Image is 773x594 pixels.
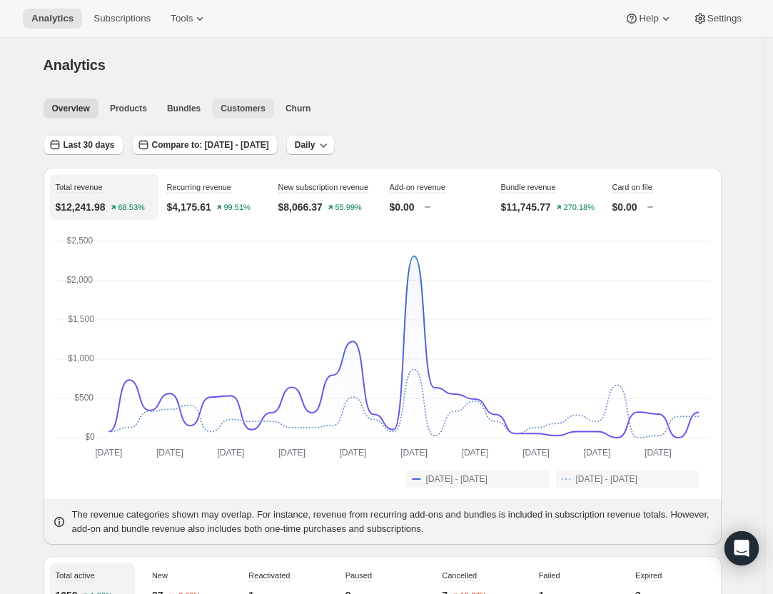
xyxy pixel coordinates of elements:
span: Settings [707,13,742,24]
span: Subscriptions [94,13,151,24]
span: Daily [295,139,315,151]
text: [DATE] [645,448,672,458]
button: Help [616,9,681,29]
span: Compare to: [DATE] - [DATE] [152,139,269,151]
p: $8,066.37 [278,200,323,214]
button: Analytics [23,9,82,29]
button: Settings [684,9,750,29]
span: Add-on revenue [390,183,445,191]
button: Compare to: [DATE] - [DATE] [132,135,278,155]
span: Analytics [31,13,74,24]
span: New subscription revenue [278,183,369,191]
span: Overview [52,103,90,114]
span: Churn [286,103,310,114]
text: [DATE] [522,448,550,458]
span: Customers [221,103,266,114]
span: Card on file [612,183,652,191]
span: Failed [539,571,560,580]
button: Subscriptions [85,9,159,29]
span: [DATE] - [DATE] [576,473,637,485]
text: $1,500 [68,314,94,324]
span: Bundle revenue [501,183,556,191]
text: [DATE] [583,448,610,458]
p: $12,241.98 [56,200,106,214]
text: 99.51% [223,203,251,212]
span: Paused [345,571,372,580]
text: [DATE] [95,448,122,458]
text: $2,500 [66,236,93,246]
span: Cancelled [442,571,477,580]
text: $500 [74,393,94,403]
text: $0 [85,432,95,442]
button: Tools [162,9,216,29]
span: Help [639,13,658,24]
p: $0.00 [612,200,637,214]
text: [DATE] [461,448,488,458]
text: 55.99% [335,203,362,212]
span: Tools [171,13,193,24]
text: 270.18% [563,203,595,212]
button: [DATE] - [DATE] [556,470,699,488]
span: Total active [56,571,95,580]
span: Recurring revenue [167,183,232,191]
text: [DATE] [400,448,428,458]
span: New [152,571,168,580]
button: Daily [286,135,335,155]
span: Total revenue [56,183,103,191]
text: $1,000 [68,353,94,363]
button: Last 30 days [44,135,123,155]
text: [DATE] [217,448,244,458]
text: [DATE] [339,448,366,458]
p: $0.00 [390,200,415,214]
span: [DATE] - [DATE] [426,473,487,485]
span: Expired [635,571,662,580]
p: $4,175.61 [167,200,211,214]
text: [DATE] [156,448,183,458]
span: Products [110,103,147,114]
p: The revenue categories shown may overlap. For instance, revenue from recurring add-ons and bundle... [72,508,713,536]
span: Reactivated [248,571,290,580]
p: $11,745.77 [501,200,551,214]
text: [DATE] [278,448,305,458]
span: Analytics [44,57,106,73]
div: Open Intercom Messenger [724,531,759,565]
button: [DATE] - [DATE] [406,470,549,488]
span: Bundles [167,103,201,114]
text: $2,000 [66,275,93,285]
span: Last 30 days [64,139,115,151]
text: 68.53% [118,203,145,212]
